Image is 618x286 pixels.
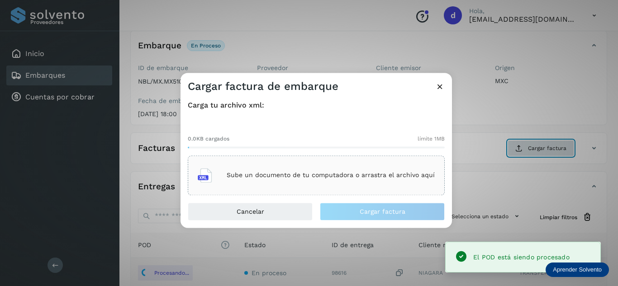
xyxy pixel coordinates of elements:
[473,253,570,261] span: El POD está siendo procesado
[320,202,445,220] button: Cargar factura
[188,202,313,220] button: Cancelar
[188,80,338,93] h3: Cargar factura de embarque
[546,263,609,277] div: Aprender Solvento
[227,172,435,179] p: Sube un documento de tu computadora o arrastra el archivo aquí
[188,101,445,109] h4: Carga tu archivo xml:
[188,135,229,143] span: 0.0KB cargados
[360,208,405,215] span: Cargar factura
[553,266,602,273] p: Aprender Solvento
[237,208,264,215] span: Cancelar
[418,135,445,143] span: límite 1MB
